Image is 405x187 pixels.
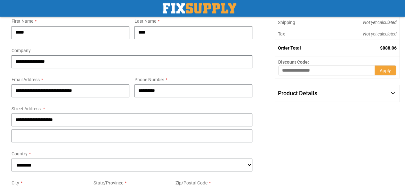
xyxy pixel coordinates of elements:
span: Apply [380,68,391,73]
button: Apply [375,65,396,75]
a: store logo [163,3,236,13]
span: $888.06 [380,45,397,51]
th: Tax [275,28,330,40]
span: Last Name [134,19,156,24]
span: Product Details [278,90,317,97]
span: Phone Number [134,77,164,82]
span: Email Address [12,77,40,82]
span: Country [12,151,28,156]
span: Street Address [12,106,41,111]
span: Company [12,48,31,53]
img: Fix Industrial Supply [163,3,236,13]
span: Not yet calculated [363,20,397,25]
span: Not yet calculated [363,31,397,36]
span: State/Province [93,180,123,185]
span: Discount Code: [278,59,309,65]
span: Zip/Postal Code [175,180,207,185]
span: City [12,180,19,185]
span: Shipping [278,20,295,25]
strong: Order Total [278,45,301,51]
span: First Name [12,19,33,24]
